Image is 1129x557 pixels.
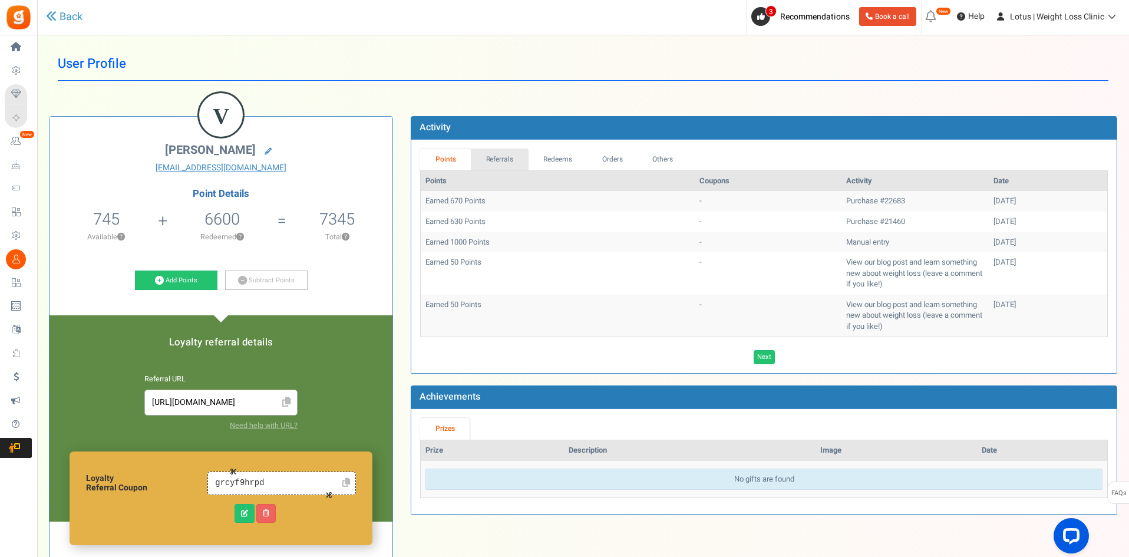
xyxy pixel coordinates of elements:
[765,5,777,17] span: 3
[117,233,125,241] button: ?
[420,418,470,440] a: Prizes
[93,207,120,231] span: 745
[841,212,989,232] td: Purchase #21460
[165,141,256,159] span: [PERSON_NAME]
[204,210,240,228] h5: 6600
[564,440,816,461] th: Description
[421,171,695,192] th: Points
[695,171,841,192] th: Coupons
[277,393,296,413] span: Click to Copy
[965,11,985,22] span: Help
[342,233,349,241] button: ?
[993,299,1102,311] div: [DATE]
[841,252,989,295] td: View our blog post and learn something new about weight loss (leave a comment if you like!)
[19,130,35,139] em: New
[338,474,354,493] a: Click to Copy
[936,7,951,15] em: New
[58,162,384,174] a: [EMAIL_ADDRESS][DOMAIN_NAME]
[5,131,32,151] a: New
[58,47,1108,81] h1: User Profile
[977,440,1107,461] th: Date
[816,440,977,461] th: Image
[587,149,638,170] a: Orders
[989,171,1107,192] th: Date
[1111,482,1127,505] span: FAQs
[952,7,989,26] a: Help
[420,390,480,404] b: Achievements
[55,232,157,242] p: Available
[638,149,688,170] a: Others
[471,149,529,170] a: Referrals
[421,212,695,232] td: Earned 630 Points
[421,252,695,295] td: Earned 50 Points
[421,232,695,253] td: Earned 1000 Points
[61,337,381,348] h5: Loyalty referral details
[421,295,695,337] td: Earned 50 Points
[993,216,1102,228] div: [DATE]
[319,210,355,228] h5: 7345
[529,149,587,170] a: Redeems
[993,257,1102,268] div: [DATE]
[695,295,841,337] td: -
[754,350,775,364] a: Next
[841,295,989,337] td: View our blog post and learn something new about weight loss (leave a comment if you like!)
[199,93,243,139] figcaption: V
[135,271,217,291] a: Add Points
[420,120,451,134] b: Activity
[225,271,308,291] a: Subtract Points
[5,4,32,31] img: Gratisfaction
[169,232,276,242] p: Redeemed
[1010,11,1104,23] span: Lotus | Weight Loss Clinic
[425,469,1102,490] div: No gifts are found
[841,171,989,192] th: Activity
[86,474,207,492] h6: Loyalty Referral Coupon
[230,420,298,431] a: Need help with URL?
[144,375,298,384] h6: Referral URL
[288,232,387,242] p: Total
[695,191,841,212] td: -
[695,232,841,253] td: -
[841,191,989,212] td: Purchase #22683
[695,212,841,232] td: -
[993,237,1102,248] div: [DATE]
[846,236,889,248] span: Manual entry
[780,11,850,23] span: Recommendations
[695,252,841,295] td: -
[236,233,244,241] button: ?
[49,189,392,199] h4: Point Details
[421,191,695,212] td: Earned 670 Points
[993,196,1102,207] div: [DATE]
[859,7,916,26] a: Book a call
[421,440,563,461] th: Prize
[751,7,854,26] a: 3 Recommendations
[420,149,471,170] a: Points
